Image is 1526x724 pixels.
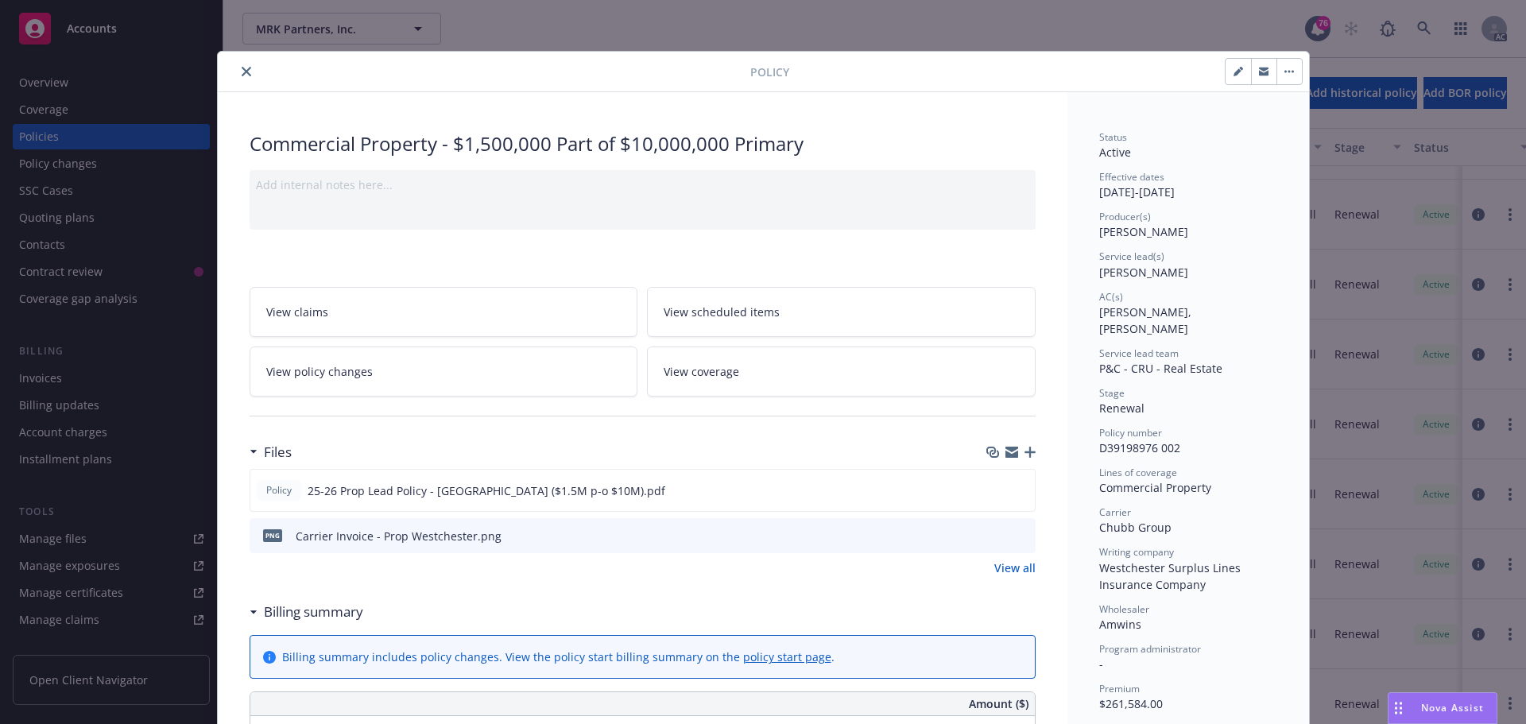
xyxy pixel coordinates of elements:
[1099,560,1244,592] span: Westchester Surplus Lines Insurance Company
[1099,224,1188,239] span: [PERSON_NAME]
[308,482,665,499] span: 25-26 Prop Lead Policy - [GEOGRAPHIC_DATA] ($1.5M p-o $10M).pdf
[1388,692,1497,724] button: Nova Assist
[1099,545,1174,559] span: Writing company
[750,64,789,80] span: Policy
[1099,617,1141,632] span: Amwins
[1099,210,1151,223] span: Producer(s)
[266,304,328,320] span: View claims
[1099,696,1163,711] span: $261,584.00
[1015,528,1029,544] button: preview file
[664,304,780,320] span: View scheduled items
[1099,642,1201,656] span: Program administrator
[1099,347,1179,360] span: Service lead team
[994,559,1036,576] a: View all
[1099,682,1140,695] span: Premium
[969,695,1028,712] span: Amount ($)
[250,347,638,397] a: View policy changes
[1099,170,1164,184] span: Effective dates
[263,483,295,498] span: Policy
[1099,265,1188,280] span: [PERSON_NAME]
[1099,170,1277,200] div: [DATE] - [DATE]
[1099,656,1103,672] span: -
[1099,386,1125,400] span: Stage
[296,528,502,544] div: Carrier Invoice - Prop Westchester.png
[1099,440,1180,455] span: D39198976 002
[1099,426,1162,439] span: Policy number
[1099,466,1177,479] span: Lines of coverage
[1099,602,1149,616] span: Wholesaler
[647,347,1036,397] a: View coverage
[264,442,292,463] h3: Files
[1099,290,1123,304] span: AC(s)
[1099,505,1131,519] span: Carrier
[1099,361,1222,376] span: P&C - CRU - Real Estate
[1099,130,1127,144] span: Status
[743,649,831,664] a: policy start page
[1099,401,1144,416] span: Renewal
[264,602,363,622] h3: Billing summary
[256,176,1029,193] div: Add internal notes here...
[237,62,256,81] button: close
[647,287,1036,337] a: View scheduled items
[1421,701,1484,714] span: Nova Assist
[1099,145,1131,160] span: Active
[1014,482,1028,499] button: preview file
[263,529,282,541] span: png
[1099,304,1195,336] span: [PERSON_NAME], [PERSON_NAME]
[1099,480,1211,495] span: Commercial Property
[1389,693,1408,723] div: Drag to move
[282,649,835,665] div: Billing summary includes policy changes. View the policy start billing summary on the .
[1099,250,1164,263] span: Service lead(s)
[664,363,739,380] span: View coverage
[989,482,1001,499] button: download file
[1099,520,1172,535] span: Chubb Group
[250,130,1036,157] div: Commercial Property - $1,500,000 Part of $10,000,000 Primary
[250,287,638,337] a: View claims
[250,442,292,463] div: Files
[266,363,373,380] span: View policy changes
[990,528,1002,544] button: download file
[250,602,363,622] div: Billing summary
